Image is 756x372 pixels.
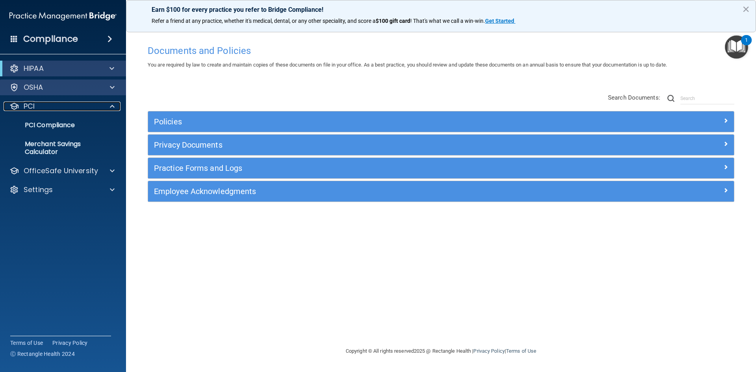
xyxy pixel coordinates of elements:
p: OfficeSafe University [24,166,98,176]
p: PCI Compliance [5,121,113,129]
span: Ⓒ Rectangle Health 2024 [10,350,75,358]
button: Open Resource Center, 1 new notification [725,35,748,59]
a: OSHA [9,83,115,92]
strong: $100 gift card [376,18,410,24]
p: Earn $100 for every practice you refer to Bridge Compliance! [152,6,730,13]
button: Close [742,3,750,15]
a: Policies [154,115,728,128]
h5: Privacy Documents [154,141,582,149]
span: ! That's what we call a win-win. [410,18,485,24]
span: Search Documents: [608,94,660,101]
p: Settings [24,185,53,194]
a: Terms of Use [506,348,536,354]
a: Privacy Documents [154,139,728,151]
a: Employee Acknowledgments [154,185,728,198]
a: PCI [9,102,115,111]
a: Settings [9,185,115,194]
h4: Documents and Policies [148,46,734,56]
h5: Practice Forms and Logs [154,164,582,172]
a: Get Started [485,18,515,24]
strong: Get Started [485,18,514,24]
img: PMB logo [9,8,117,24]
span: You are required by law to create and maintain copies of these documents on file in your office. ... [148,62,667,68]
h4: Compliance [23,33,78,44]
p: OSHA [24,83,43,92]
a: Practice Forms and Logs [154,162,728,174]
span: Refer a friend at any practice, whether it's medical, dental, or any other speciality, and score a [152,18,376,24]
div: 1 [745,40,748,50]
img: ic-search.3b580494.png [667,95,674,102]
div: Copyright © All rights reserved 2025 @ Rectangle Health | | [297,339,585,364]
p: Merchant Savings Calculator [5,140,113,156]
h5: Policies [154,117,582,126]
a: Privacy Policy [473,348,504,354]
input: Search [680,93,734,104]
p: PCI [24,102,35,111]
a: OfficeSafe University [9,166,115,176]
p: HIPAA [24,64,44,73]
a: HIPAA [9,64,114,73]
iframe: Drift Widget Chat Controller [717,318,747,348]
h5: Employee Acknowledgments [154,187,582,196]
a: Terms of Use [10,339,43,347]
a: Privacy Policy [52,339,88,347]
